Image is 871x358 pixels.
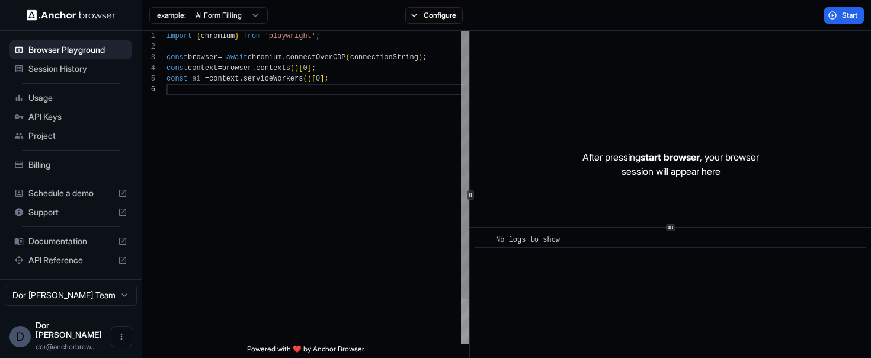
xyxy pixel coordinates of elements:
[290,64,294,72] span: (
[9,203,132,222] div: Support
[142,52,155,63] div: 3
[405,7,463,24] button: Configure
[248,53,282,62] span: chromium
[824,7,864,24] button: Start
[422,53,427,62] span: ;
[111,326,132,347] button: Open menu
[27,9,116,21] img: Anchor Logo
[303,64,307,72] span: 0
[142,73,155,84] div: 5
[36,342,96,351] span: dor@anchorbrowser.io
[9,232,132,251] div: Documentation
[142,84,155,95] div: 6
[312,64,316,72] span: ;
[9,107,132,126] div: API Keys
[239,75,243,83] span: .
[28,254,113,266] span: API Reference
[217,53,222,62] span: =
[28,206,113,218] span: Support
[142,63,155,73] div: 4
[28,63,127,75] span: Session History
[166,32,192,40] span: import
[350,53,418,62] span: connectionString
[316,75,320,83] span: 0
[28,235,113,247] span: Documentation
[188,64,217,72] span: context
[192,75,200,83] span: ai
[28,111,127,123] span: API Keys
[9,88,132,107] div: Usage
[320,75,324,83] span: ]
[256,64,290,72] span: contexts
[222,64,252,72] span: browser
[582,150,759,178] p: After pressing , your browser session will appear here
[166,64,188,72] span: const
[9,326,31,347] div: D
[9,126,132,145] div: Project
[209,75,239,83] span: context
[235,32,239,40] span: }
[36,320,102,340] span: Dor Dankner
[217,64,222,72] span: =
[312,75,316,83] span: [
[316,32,320,40] span: ;
[299,64,303,72] span: [
[28,130,127,142] span: Project
[201,32,235,40] span: chromium
[303,75,307,83] span: (
[196,32,200,40] span: {
[308,64,312,72] span: ]
[28,159,127,171] span: Billing
[28,92,127,104] span: Usage
[9,155,132,174] div: Billing
[325,75,329,83] span: ;
[842,11,859,20] span: Start
[9,59,132,78] div: Session History
[142,41,155,52] div: 2
[28,187,113,199] span: Schedule a demo
[9,40,132,59] div: Browser Playground
[244,32,261,40] span: from
[286,53,346,62] span: connectOverCDP
[166,53,188,62] span: const
[265,32,316,40] span: 'playwright'
[294,64,299,72] span: )
[188,53,217,62] span: browser
[157,11,186,20] span: example:
[142,31,155,41] div: 1
[418,53,422,62] span: )
[28,44,127,56] span: Browser Playground
[9,251,132,270] div: API Reference
[481,234,487,246] span: ​
[641,151,700,163] span: start browser
[281,53,286,62] span: .
[308,75,312,83] span: )
[226,53,248,62] span: await
[346,53,350,62] span: (
[205,75,209,83] span: =
[252,64,256,72] span: .
[244,75,303,83] span: serviceWorkers
[496,236,560,244] span: No logs to show
[166,75,188,83] span: const
[9,184,132,203] div: Schedule a demo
